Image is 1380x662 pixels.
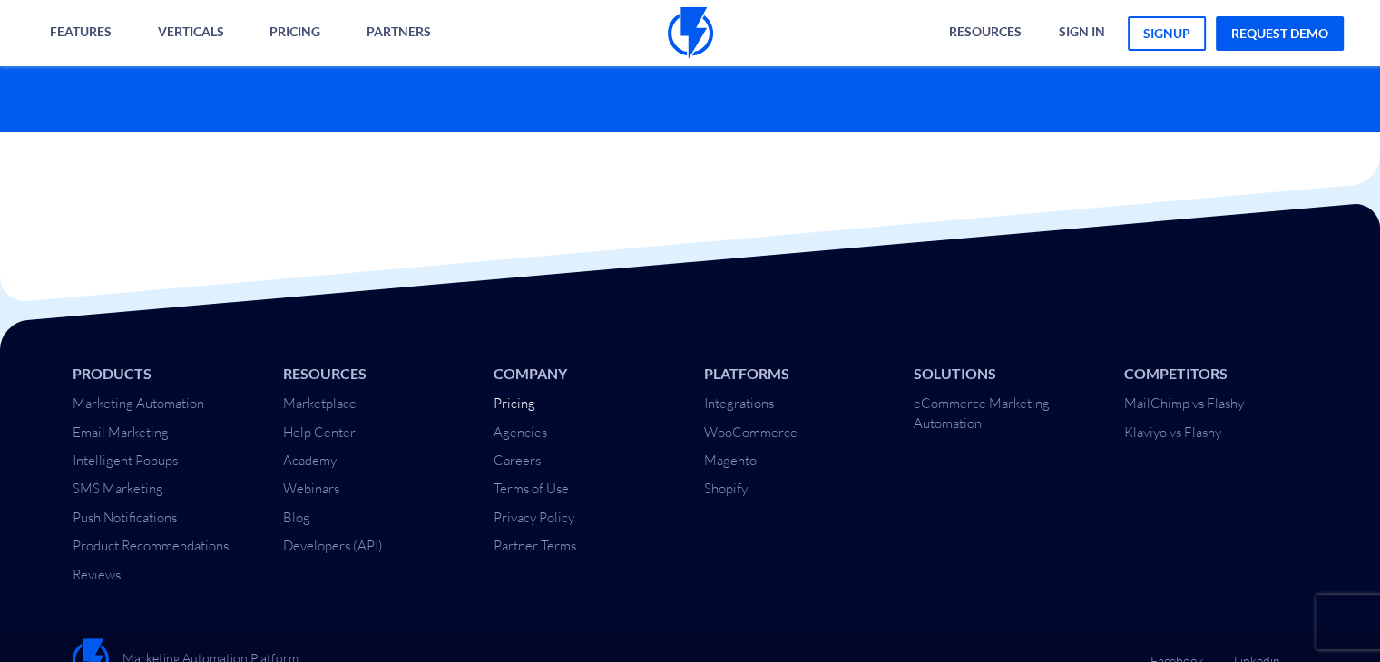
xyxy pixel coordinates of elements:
[703,452,756,469] a: Magento
[73,480,163,497] a: SMS Marketing
[494,480,569,497] a: Terms of Use
[703,364,886,385] li: Platforms
[73,364,256,385] li: Products
[1124,394,1244,412] a: MailChimp vs Flashy
[1216,16,1344,51] a: request demo
[73,423,169,441] a: Email Marketing
[1124,364,1307,385] li: Competitors
[283,537,383,554] a: Developers (API)
[494,423,547,441] a: Agencies
[494,452,541,469] a: Careers
[914,364,1097,385] li: Solutions
[283,452,337,469] a: Academy
[73,452,178,469] a: Intelligent Popups
[494,394,535,412] a: Pricing
[283,364,466,385] li: Resources
[914,394,1050,431] a: eCommerce Marketing Automation
[73,537,229,554] a: Product Recommendations
[283,509,310,526] a: Blog
[703,480,747,497] a: Shopify
[1128,16,1206,51] a: signup
[73,509,177,526] a: Push Notifications
[283,394,357,412] a: Marketplace
[283,423,356,441] a: Help Center
[494,537,576,554] a: Partner Terms
[703,394,773,412] a: Integrations
[73,394,204,412] a: Marketing Automation
[1124,423,1221,441] a: Klaviyo vs Flashy
[494,509,574,526] a: Privacy Policy
[494,364,677,385] li: Company
[73,566,121,583] a: Reviews
[703,423,797,441] a: WooCommerce
[283,480,339,497] a: Webinars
